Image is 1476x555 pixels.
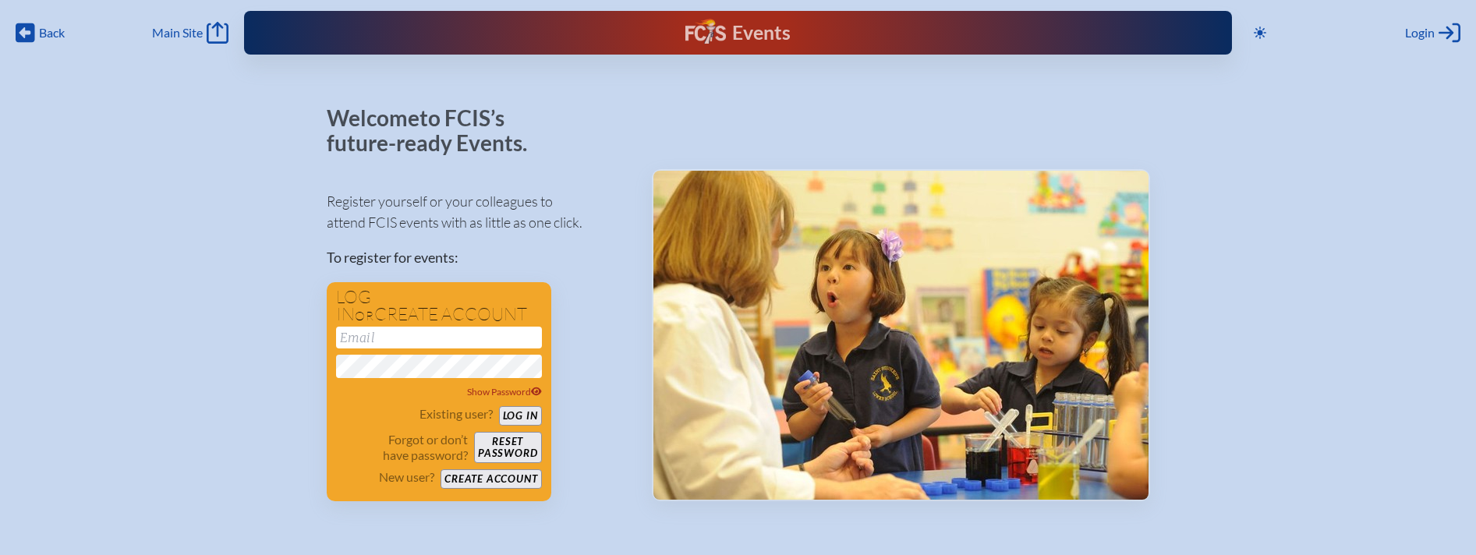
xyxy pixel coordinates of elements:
[516,19,960,47] div: FCIS Events — Future ready
[467,386,542,398] span: Show Password
[336,432,469,463] p: Forgot or don’t have password?
[327,247,627,268] p: To register for events:
[1405,25,1435,41] span: Login
[152,22,228,44] a: Main Site
[653,171,1149,500] img: Events
[499,406,542,426] button: Log in
[327,191,627,233] p: Register yourself or your colleagues to attend FCIS events with as little as one click.
[474,432,541,463] button: Resetpassword
[441,469,541,489] button: Create account
[336,288,542,323] h1: Log in create account
[379,469,434,485] p: New user?
[419,406,493,422] p: Existing user?
[336,327,542,348] input: Email
[327,106,545,155] p: Welcome to FCIS’s future-ready Events.
[355,308,374,323] span: or
[39,25,65,41] span: Back
[152,25,203,41] span: Main Site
